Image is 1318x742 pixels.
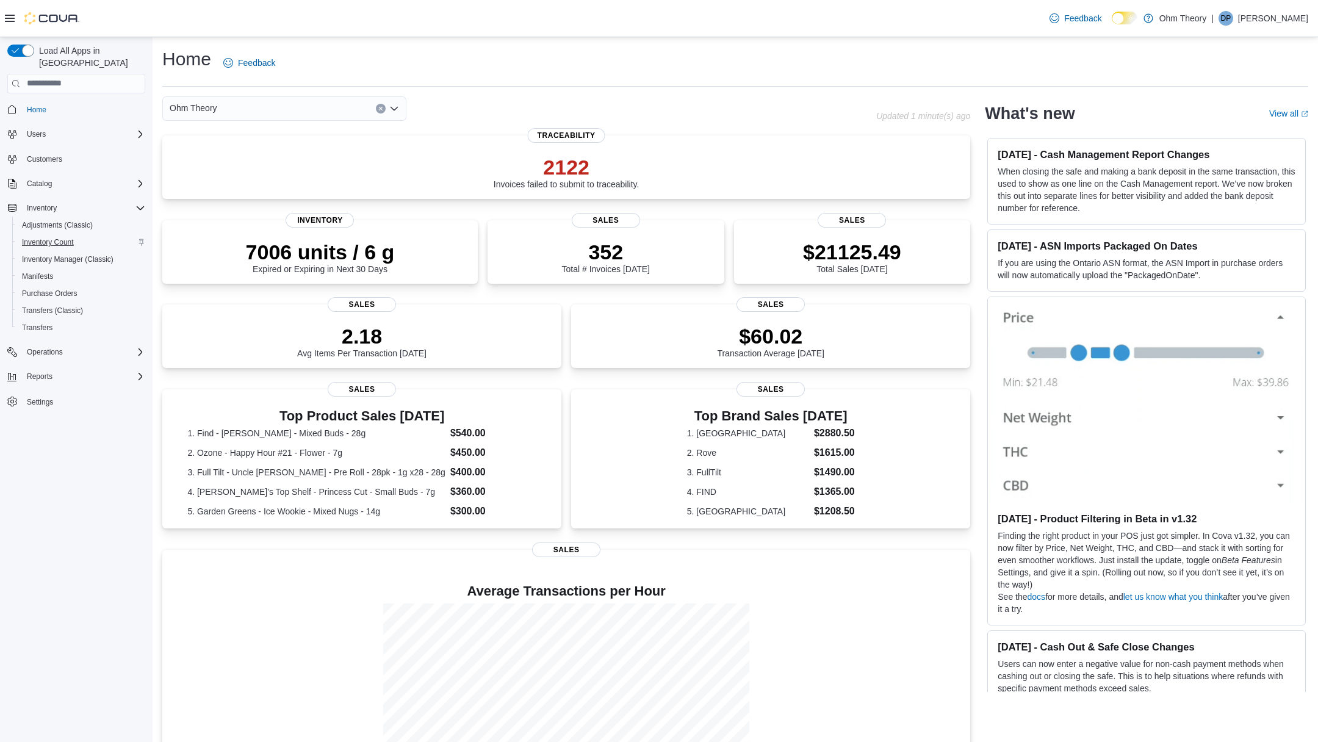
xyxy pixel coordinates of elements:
span: Purchase Orders [17,286,145,301]
span: Feedback [1064,12,1101,24]
h3: Top Brand Sales [DATE] [687,409,855,423]
a: Settings [22,395,58,409]
span: Customers [22,151,145,167]
button: Adjustments (Classic) [12,217,150,234]
p: 2.18 [297,324,427,348]
dt: 1. [GEOGRAPHIC_DATA] [687,427,809,439]
dd: $400.00 [450,465,536,480]
button: Settings [2,392,150,410]
span: Home [27,105,46,115]
a: Adjustments (Classic) [17,218,98,232]
div: Transaction Average [DATE] [717,324,824,358]
span: Transfers (Classic) [22,306,83,315]
span: Adjustments (Classic) [17,218,145,232]
button: Clear input [376,104,386,113]
h3: [DATE] - Cash Management Report Changes [998,148,1295,160]
span: Catalog [27,179,52,189]
button: Catalog [2,175,150,192]
span: Sales [736,382,805,397]
span: Customers [27,154,62,164]
h3: [DATE] - Product Filtering in Beta in v1.32 [998,513,1295,525]
span: Transfers (Classic) [17,303,145,318]
a: Feedback [218,51,280,75]
dd: $1208.50 [814,504,855,519]
dd: $1490.00 [814,465,855,480]
button: Operations [2,344,150,361]
div: Digan Patel [1219,11,1233,26]
a: Customers [22,152,67,167]
button: Inventory [2,200,150,217]
p: 7006 units / 6 g [246,240,395,264]
h4: Average Transactions per Hour [172,584,960,599]
span: Inventory Count [22,237,74,247]
dt: 2. Ozone - Happy Hour #21 - Flower - 7g [187,447,445,459]
dd: $540.00 [450,426,536,441]
span: Inventory [286,213,354,228]
button: Transfers [12,319,150,336]
span: Reports [27,372,52,381]
a: Inventory Manager (Classic) [17,252,118,267]
p: $21125.49 [803,240,901,264]
dd: $2880.50 [814,426,855,441]
span: Adjustments (Classic) [22,220,93,230]
p: Finding the right product in your POS just got simpler. In Cova v1.32, you can now filter by Pric... [998,530,1295,591]
dt: 4. FIND [687,486,809,498]
span: Inventory Count [17,235,145,250]
input: Dark Mode [1112,12,1137,24]
p: 352 [562,240,650,264]
h2: What's new [985,104,1075,123]
nav: Complex example [7,96,145,442]
p: Ohm Theory [1159,11,1207,26]
h1: Home [162,47,211,71]
span: Dark Mode [1112,24,1112,25]
button: Catalog [22,176,57,191]
button: Inventory [22,201,62,215]
h3: [DATE] - Cash Out & Safe Close Changes [998,641,1295,653]
a: Purchase Orders [17,286,82,301]
span: Sales [818,213,886,228]
span: Ohm Theory [170,101,217,115]
span: Inventory Manager (Classic) [17,252,145,267]
span: Reports [22,369,145,384]
img: Cova [24,12,79,24]
span: Inventory [27,203,57,213]
h3: [DATE] - ASN Imports Packaged On Dates [998,240,1295,252]
dt: 3. Full Tilt - Uncle [PERSON_NAME] - Pre Roll - 28pk - 1g x28 - 28g [187,466,445,478]
span: Sales [328,382,396,397]
a: docs [1028,592,1046,602]
a: Feedback [1045,6,1106,31]
span: Users [22,127,145,142]
dd: $1615.00 [814,445,855,460]
button: Manifests [12,268,150,285]
a: View allExternal link [1269,109,1308,118]
button: Open list of options [389,104,399,113]
p: [PERSON_NAME] [1238,11,1308,26]
span: Sales [572,213,640,228]
span: Operations [22,345,145,359]
dd: $1365.00 [814,484,855,499]
span: Sales [328,297,396,312]
div: Avg Items Per Transaction [DATE] [297,324,427,358]
button: Users [22,127,51,142]
button: Home [2,101,150,118]
button: Inventory Manager (Classic) [12,251,150,268]
div: Total Sales [DATE] [803,240,901,274]
button: Users [2,126,150,143]
span: Transfers [22,323,52,333]
button: Operations [22,345,68,359]
p: Updated 1 minute(s) ago [876,111,970,121]
span: Sales [532,542,600,557]
span: Manifests [17,269,145,284]
span: Operations [27,347,63,357]
button: Purchase Orders [12,285,150,302]
dd: $450.00 [450,445,536,460]
dt: 1. Find - [PERSON_NAME] - Mixed Buds - 28g [187,427,445,439]
span: Manifests [22,272,53,281]
div: Total # Invoices [DATE] [562,240,650,274]
p: Users can now enter a negative value for non-cash payment methods when cashing out or closing the... [998,658,1295,694]
p: | [1211,11,1214,26]
span: Home [22,102,145,117]
dd: $360.00 [450,484,536,499]
span: Traceability [528,128,605,143]
p: When closing the safe and making a bank deposit in the same transaction, this used to show as one... [998,165,1295,214]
